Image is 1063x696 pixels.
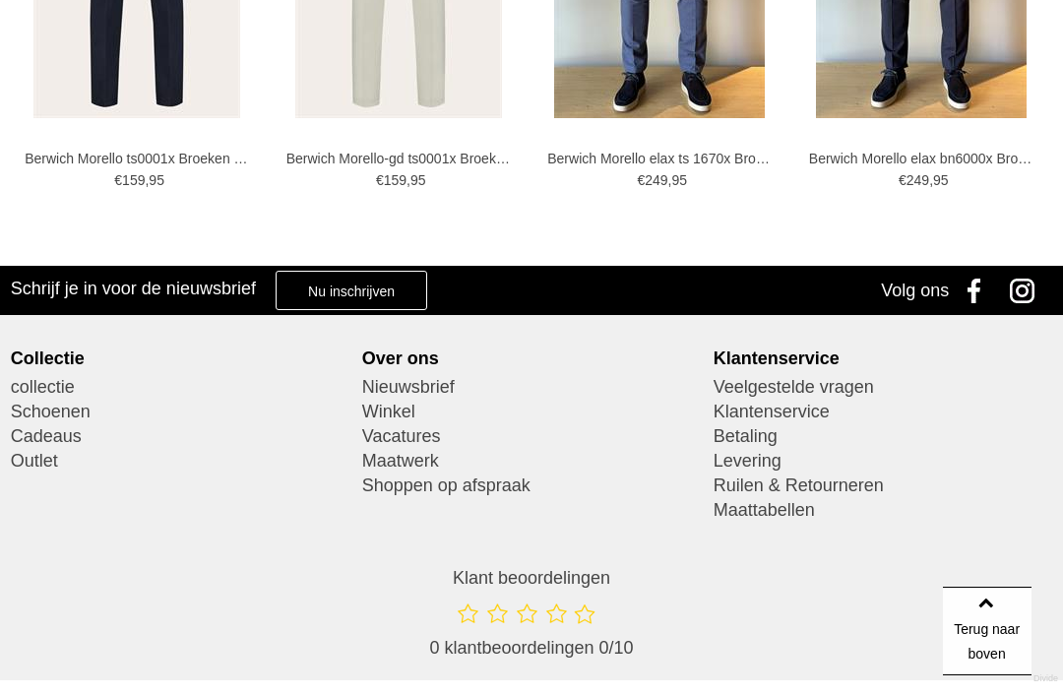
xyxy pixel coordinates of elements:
[954,266,1003,315] a: Facebook
[11,400,350,424] a: Schoenen
[881,266,949,315] div: Volg ons
[362,424,702,449] a: Vacatures
[410,172,426,188] span: 95
[714,474,1053,498] a: Ruilen & Retourneren
[11,348,350,369] div: Collectie
[1033,666,1058,691] a: Divide
[929,172,933,188] span: ,
[645,172,667,188] span: 249
[11,375,350,400] a: collectie
[122,172,145,188] span: 159
[809,150,1038,167] a: Berwich Morello elax bn6000x Broeken en Pantalons
[714,375,1053,400] a: Veelgestelde vragen
[25,150,254,167] a: Berwich Morello ts0001x Broeken en Pantalons
[714,424,1053,449] a: Betaling
[145,172,149,188] span: ,
[362,400,702,424] a: Winkel
[714,498,1053,523] a: Maattabellen
[114,172,122,188] span: €
[11,424,350,449] a: Cadeaus
[376,172,384,188] span: €
[547,150,777,167] a: Berwich Morello elax ts 1670x Broeken en Pantalons
[286,150,516,167] a: Berwich Morello-gd ts0001x Broeken en Pantalons
[362,449,702,474] a: Maatwerk
[362,375,702,400] a: Nieuwsbrief
[406,172,410,188] span: ,
[714,449,1053,474] a: Levering
[714,348,1053,369] div: Klantenservice
[943,587,1032,675] a: Terug naar boven
[276,271,427,310] a: Nu inschrijven
[637,172,645,188] span: €
[429,638,633,658] span: 0 klantbeoordelingen 0/10
[907,172,929,188] span: 249
[149,172,164,188] span: 95
[933,172,949,188] span: 95
[362,348,702,369] div: Over ons
[11,449,350,474] a: Outlet
[668,172,672,188] span: ,
[1003,266,1052,315] a: Instagram
[899,172,907,188] span: €
[671,172,687,188] span: 95
[384,172,406,188] span: 159
[714,400,1053,424] a: Klantenservice
[362,474,702,498] a: Shoppen op afspraak
[11,278,256,299] h3: Schrijf je in voor de nieuwsbrief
